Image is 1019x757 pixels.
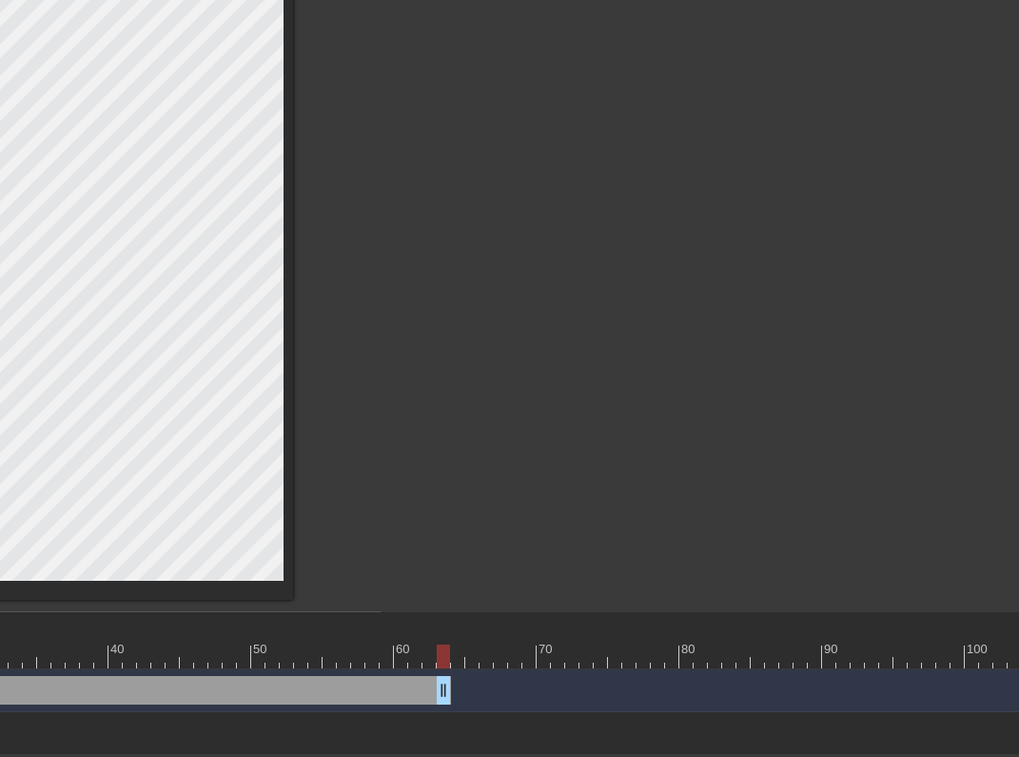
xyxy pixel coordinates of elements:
div: 80 [681,640,698,659]
div: 50 [253,640,270,659]
div: 100 [967,640,990,659]
div: 90 [824,640,841,659]
div: 70 [539,640,556,659]
div: 40 [110,640,127,659]
div: 60 [396,640,413,659]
